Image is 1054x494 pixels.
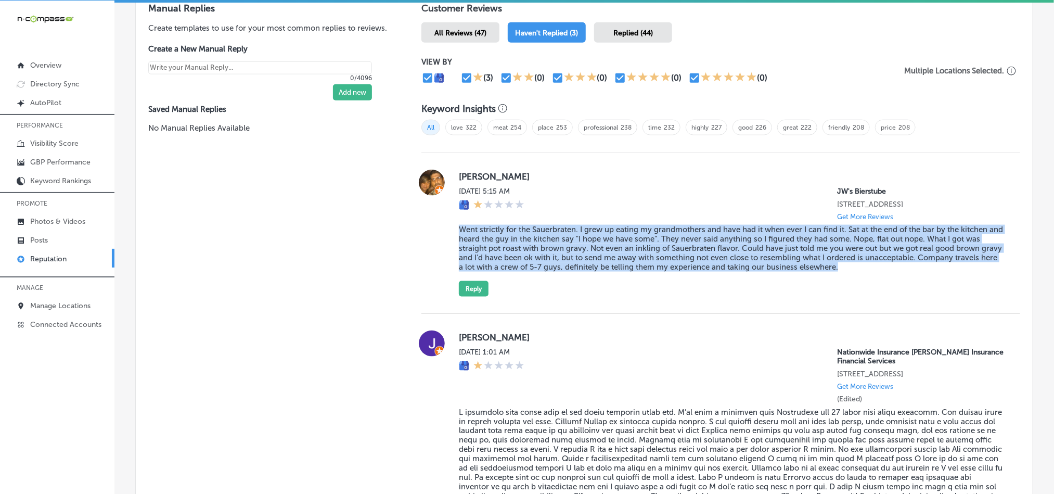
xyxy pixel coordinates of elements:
h3: Manual Replies [148,3,388,14]
a: friendly [828,124,850,131]
a: great [783,124,798,131]
a: 254 [510,124,521,131]
button: Add new [333,84,372,100]
p: Create templates to use for your most common replies to reviews. [148,22,388,34]
p: Visibility Score [30,139,79,148]
div: 3 Stars [564,72,597,84]
p: Photos & Videos [30,217,85,226]
a: time [648,124,661,131]
a: good [738,124,753,131]
label: Create a New Manual Reply [148,44,372,54]
p: Get More Reviews [837,213,893,221]
div: (0) [757,73,767,83]
div: 1 Star [473,72,483,84]
p: Posts [30,236,48,245]
label: [DATE] 1:01 AM [459,348,524,357]
div: 1 Star [473,200,524,211]
a: place [538,124,554,131]
p: Directory Sync [30,80,80,88]
div: 2 Stars [512,72,534,84]
span: All Reviews (47) [434,29,486,37]
button: Reply [459,281,489,297]
a: price [881,124,896,131]
a: 208 [898,124,910,131]
a: 322 [466,124,477,131]
p: AutoPilot [30,98,61,107]
p: Overview [30,61,61,70]
p: 230 W Market St [837,370,1004,378]
p: 0/4096 [148,74,372,82]
p: Get More Reviews [837,383,893,390]
p: Reputation [30,255,67,263]
p: 7121 10th Street North [837,200,1004,209]
span: All [421,120,440,135]
a: 253 [556,124,567,131]
label: [PERSON_NAME] [459,332,1004,343]
div: (0) [597,73,608,83]
div: 1 Star [473,361,524,372]
p: JW's Bierstube [837,187,1004,196]
label: Saved Manual Replies [148,105,388,114]
label: [PERSON_NAME] [459,171,1004,182]
p: Connected Accounts [30,320,101,329]
img: 660ab0bf-5cc7-4cb8-ba1c-48b5ae0f18e60NCTV_CLogo_TV_Black_-500x88.png [17,14,74,24]
label: (Edited) [837,395,862,403]
div: (0) [534,73,545,83]
p: Nationwide Insurance Jillian O'Brien Insurance Financial Services [837,348,1004,365]
a: meat [493,124,508,131]
p: Multiple Locations Selected. [904,66,1005,75]
p: VIEW BY [421,57,901,67]
a: professional [584,124,618,131]
a: 226 [755,124,766,131]
blockquote: Went strictly for the Sauerbraten. I grew up eating my grandmothers and have had it when ever I c... [459,225,1004,272]
a: 238 [621,124,632,131]
h1: Customer Reviews [421,3,1020,18]
a: 222 [801,124,812,131]
a: love [451,124,463,131]
p: No Manual Replies Available [148,122,388,134]
a: 208 [853,124,864,131]
a: highly [691,124,709,131]
div: (0) [671,73,682,83]
div: 4 Stars [626,72,671,84]
a: 227 [711,124,722,131]
p: Manage Locations [30,301,91,310]
p: Keyword Rankings [30,176,91,185]
span: Haven't Replied (3) [516,29,579,37]
textarea: Create your Quick Reply [148,61,372,74]
div: 5 Stars [701,72,757,84]
div: (3) [483,73,493,83]
h3: Keyword Insights [421,103,496,115]
span: Replied (44) [613,29,653,37]
label: [DATE] 5:15 AM [459,187,524,196]
a: 232 [664,124,675,131]
p: GBP Performance [30,158,91,167]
